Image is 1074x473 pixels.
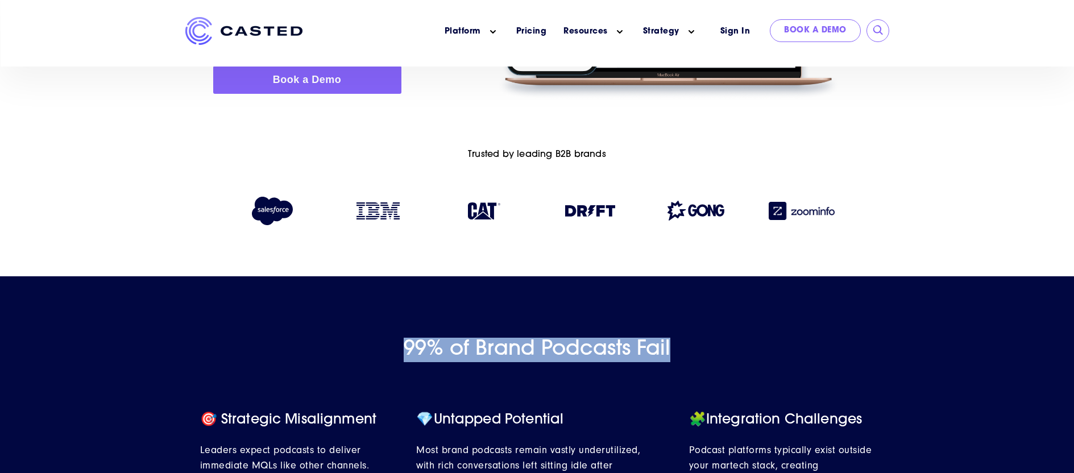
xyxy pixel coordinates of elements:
a: Resources [563,26,608,38]
img: Caterpillar logo [468,202,500,219]
a: Strategy [643,26,679,38]
img: Zoominfo logo [769,202,835,220]
a: Platform [445,26,481,38]
a: Pricing [516,26,547,38]
span: 💎 [416,413,433,427]
img: Gong logo [667,201,724,221]
span: 🧩 [689,413,706,427]
img: Casted_Logo_Horizontal_FullColor_PUR_BLUE [185,17,302,45]
a: Sign In [706,19,765,44]
a: Book a Demo [770,19,861,42]
img: Drift logo [565,205,615,217]
span: Book a Demo [273,74,342,85]
img: IBM logo [356,202,400,219]
a: Book a Demo [213,66,401,94]
input: Submit [873,25,884,36]
img: Salesforce logo [247,197,297,225]
span: Untapped Potential [416,413,563,427]
h6: Trusted by leading B2B brands [213,150,861,160]
span: 🎯 Strategic Misalignment [200,413,377,427]
span: Integration Challenges [689,413,862,427]
nav: Main menu [320,17,706,46]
